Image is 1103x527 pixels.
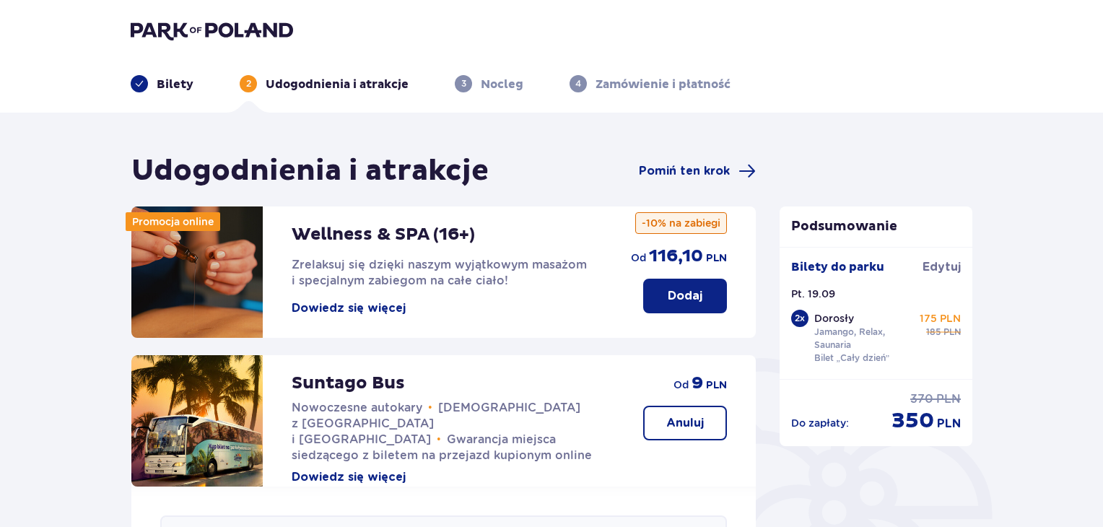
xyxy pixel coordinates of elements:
p: 116,10 [649,245,703,267]
a: Edytuj [923,259,961,275]
p: Nocleg [481,77,523,92]
p: Do zapłaty : [791,416,849,430]
span: Zrelaksuj się dzięki naszym wyjątkowym masażom i specjalnym zabiegom na całe ciało! [292,258,587,287]
p: 4 [575,77,581,90]
span: Pomiń ten krok [639,163,730,179]
p: Bilet „Cały dzień” [814,352,890,365]
p: 175 PLN [920,311,961,326]
p: Podsumowanie [780,218,973,235]
div: Promocja online [126,212,220,231]
p: PLN [706,378,727,393]
p: Jamango, Relax, Saunaria [814,326,914,352]
a: Pomiń ten krok [639,162,756,180]
p: Dodaj [668,288,702,304]
p: od [673,378,689,392]
button: Dowiedz się więcej [292,469,406,485]
button: Dowiedz się więcej [292,300,406,316]
span: Nowoczesne autokary [292,401,422,414]
p: PLN [936,391,961,407]
p: Zamówienie i płatność [596,77,731,92]
p: PLN [937,416,961,432]
img: attraction [131,206,263,338]
p: 3 [461,77,466,90]
p: Dorosły [814,311,854,326]
p: 9 [692,373,703,394]
span: • [437,432,441,447]
button: Dodaj [643,279,727,313]
p: PLN [943,326,961,339]
p: Bilety do parku [791,259,884,275]
p: 2 [246,77,251,90]
div: 2 x [791,310,808,327]
h1: Udogodnienia i atrakcje [131,153,489,189]
p: Bilety [157,77,193,92]
p: 350 [891,407,934,435]
span: • [428,401,432,415]
p: Anuluj [666,415,704,431]
p: PLN [706,251,727,266]
p: od [631,251,646,265]
p: Udogodnienia i atrakcje [266,77,409,92]
p: Suntago Bus [292,373,405,394]
p: 185 [926,326,941,339]
p: Wellness & SPA (16+) [292,224,475,245]
button: Anuluj [643,406,727,440]
img: Park of Poland logo [131,20,293,40]
img: attraction [131,355,263,487]
p: Pt. 19.09 [791,287,835,301]
span: [DEMOGRAPHIC_DATA] z [GEOGRAPHIC_DATA] i [GEOGRAPHIC_DATA] [292,401,580,446]
p: -10% na zabiegi [635,212,727,234]
p: 370 [910,391,933,407]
